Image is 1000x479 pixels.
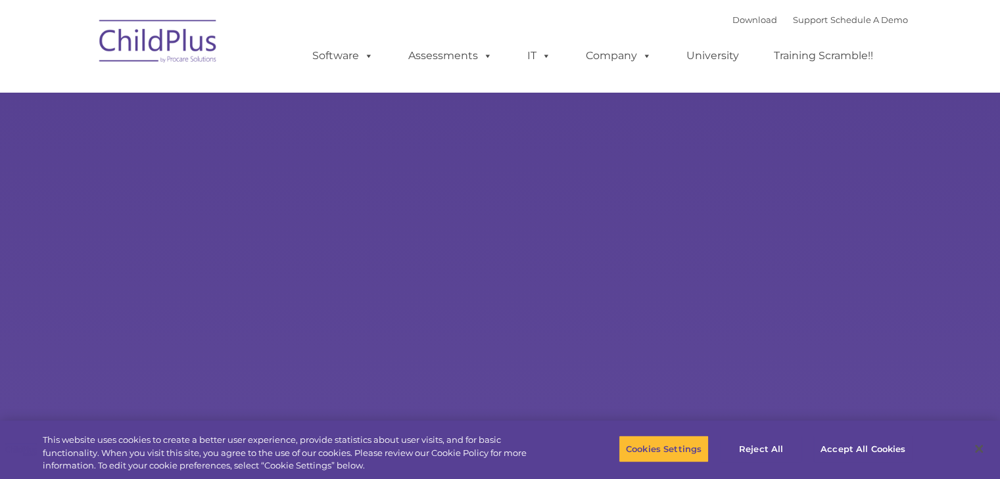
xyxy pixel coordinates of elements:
button: Cookies Settings [619,435,709,463]
a: Training Scramble!! [761,43,886,69]
font: | [732,14,908,25]
a: IT [514,43,564,69]
button: Close [964,434,993,463]
a: Company [573,43,665,69]
a: Schedule A Demo [830,14,908,25]
button: Reject All [720,435,802,463]
div: This website uses cookies to create a better user experience, provide statistics about user visit... [43,434,550,472]
a: Download [732,14,777,25]
a: University [673,43,752,69]
a: Assessments [395,43,506,69]
button: Accept All Cookies [813,435,913,463]
img: ChildPlus by Procare Solutions [93,11,224,76]
a: Support [793,14,828,25]
a: Software [299,43,387,69]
